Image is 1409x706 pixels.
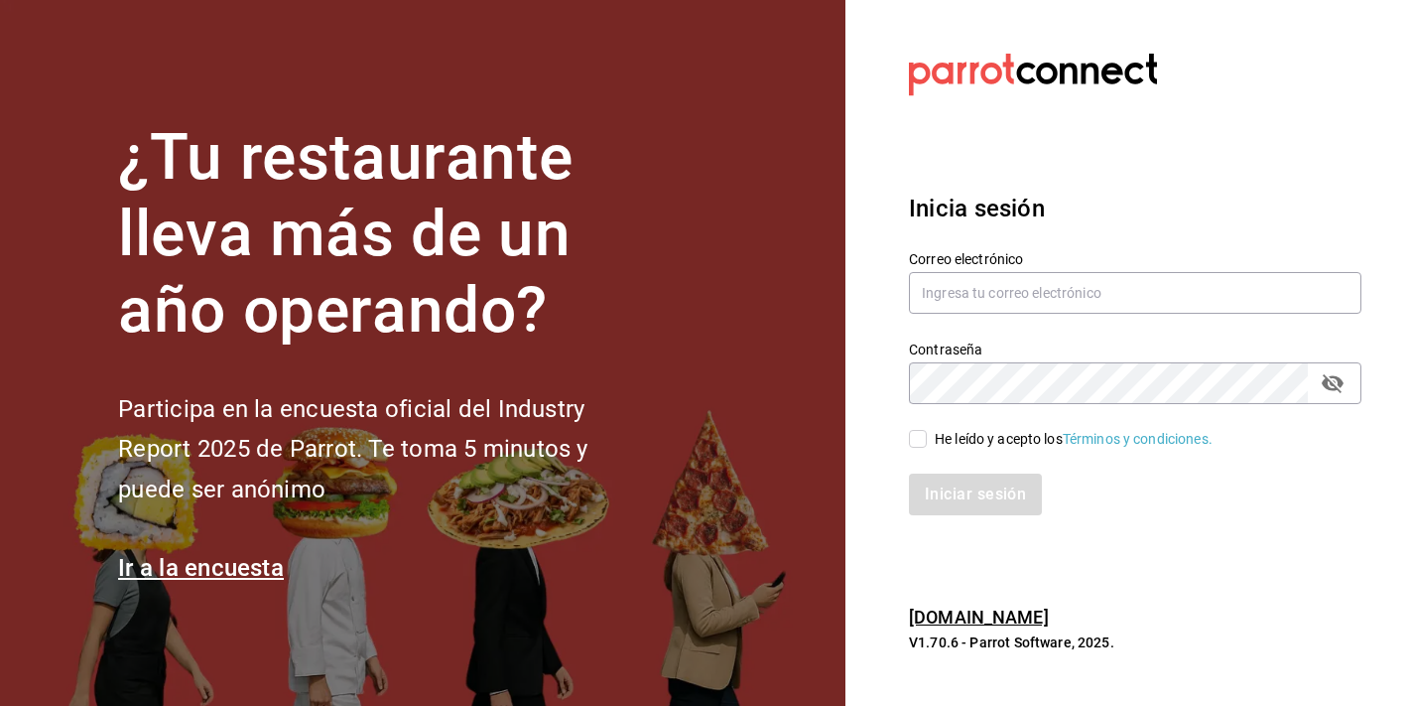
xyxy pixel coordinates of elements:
button: passwordField [1316,366,1349,400]
h2: Participa en la encuesta oficial del Industry Report 2025 de Parrot. Te toma 5 minutos y puede se... [118,389,654,510]
a: Ir a la encuesta [118,554,284,582]
input: Ingresa tu correo electrónico [909,272,1361,314]
div: He leído y acepto los [935,429,1213,450]
label: Correo electrónico [909,252,1361,266]
h3: Inicia sesión [909,191,1361,226]
p: V1.70.6 - Parrot Software, 2025. [909,633,1361,652]
a: Términos y condiciones. [1063,431,1213,447]
label: Contraseña [909,343,1361,356]
a: [DOMAIN_NAME] [909,607,1049,628]
h1: ¿Tu restaurante lleva más de un año operando? [118,120,654,349]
